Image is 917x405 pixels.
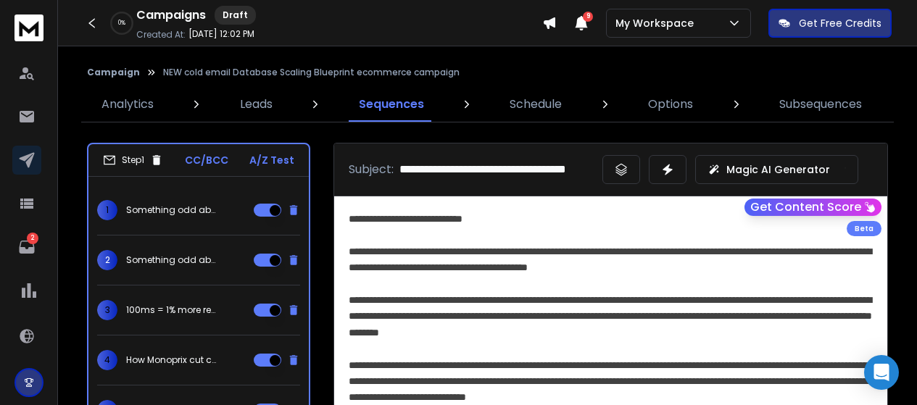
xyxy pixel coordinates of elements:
p: Leads [240,96,273,113]
p: Subject: [349,161,394,178]
p: Created At: [136,29,186,41]
p: [DATE] 12:02 PM [188,28,254,40]
p: Options [648,96,693,113]
p: Magic AI Generator [726,162,830,177]
p: 2 [27,233,38,244]
a: Subsequences [771,87,871,122]
span: 1 [97,200,117,220]
a: Options [639,87,702,122]
a: Schedule [501,87,570,122]
a: Analytics [93,87,162,122]
p: Subsequences [779,96,862,113]
div: Open Intercom Messenger [864,355,899,390]
span: 3 [97,300,117,320]
p: Something odd about your checkout flow [126,204,219,216]
a: Leads [231,87,281,122]
a: Sequences [350,87,433,122]
h1: Campaigns [136,7,206,24]
p: Get Free Credits [799,16,881,30]
p: Something odd about your checkout flow [126,254,219,266]
a: 2 [12,233,41,262]
p: My Workspace [615,16,700,30]
span: 9 [583,12,593,22]
p: 100ms = 1% more revenue for {{companyName}} [126,304,219,316]
div: Step 1 [103,154,163,167]
button: Get Free Credits [768,9,892,38]
p: 0 % [118,19,125,28]
p: How Monoprix cut checkout latency 76% [126,354,219,366]
button: Campaign [87,67,140,78]
button: Get Content Score [744,199,881,216]
p: Analytics [101,96,154,113]
span: 2 [97,250,117,270]
div: Draft [215,6,256,25]
img: logo [14,14,43,41]
p: CC/BCC [185,153,228,167]
span: 4 [97,350,117,370]
p: NEW cold email Database Scaling Blueprint ecommerce campaign [163,67,460,78]
div: Beta [847,221,881,236]
p: A/Z Test [249,153,294,167]
button: Magic AI Generator [695,155,858,184]
p: Schedule [510,96,562,113]
p: Sequences [359,96,424,113]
